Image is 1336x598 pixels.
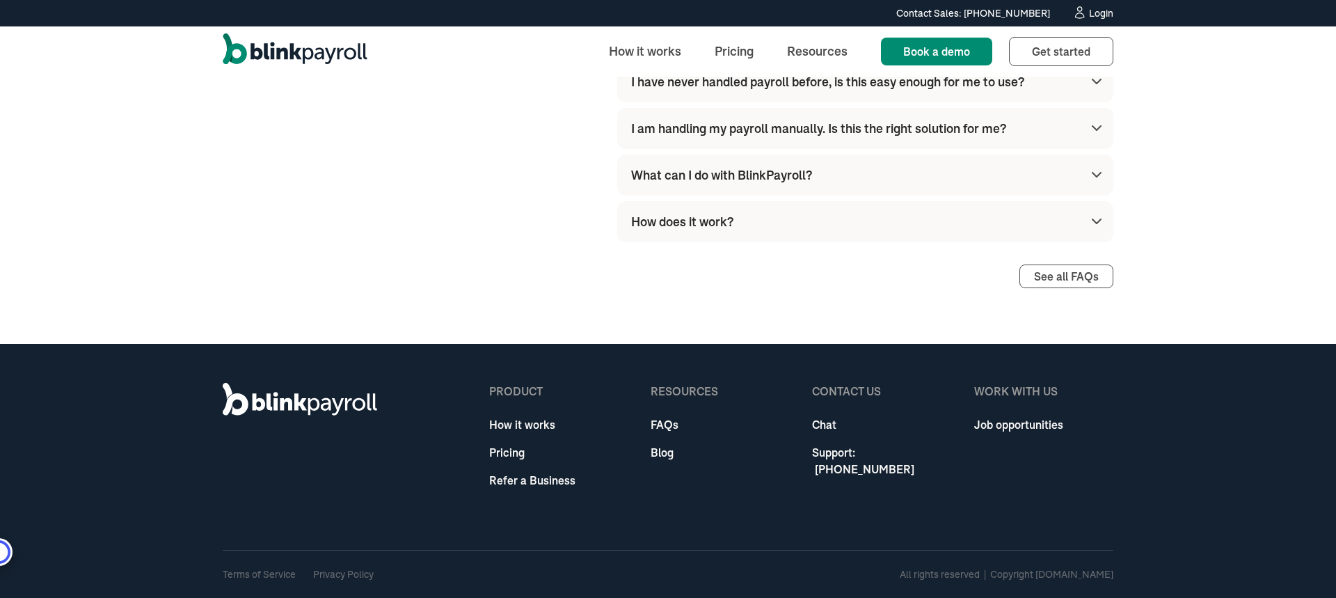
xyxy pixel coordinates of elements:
div: I am handling my payroll manually. Is this the right solution for me? [631,119,1006,138]
a: Book a demo [881,38,992,65]
a: FAQs [651,416,718,433]
div: Contact Us [812,383,951,400]
a: Terms of Service [223,568,296,581]
a: Resources [776,36,859,66]
a: How it works [598,36,692,66]
a: Chat [812,416,951,433]
div: See all FAQs [1034,271,1099,282]
a: Blog [651,444,718,461]
div: How does it work? [631,212,733,231]
a: How it works [489,416,575,433]
a: Support: [PHONE_NUMBER] [812,444,951,478]
a: Job opportunities [974,416,1063,433]
a: Pricing [489,444,575,461]
span: Get started [1032,45,1090,58]
a: Get started [1009,37,1113,66]
div: Resources [651,383,718,400]
span: Book a demo [903,45,970,58]
iframe: Chat Widget [1097,448,1336,598]
a: See all FAQs [1019,265,1113,288]
div: WORK WITH US [974,383,1063,400]
a: Privacy Policy [313,568,374,581]
div: All rights reserved | Copyright [DOMAIN_NAME] [900,567,1113,582]
a: Login [1072,6,1113,21]
div: Contact Sales: [PHONE_NUMBER] [896,6,1050,21]
a: Pricing [703,36,765,66]
div: What can I do with BlinkPayroll? [631,166,812,184]
a: Refer a Business [489,472,575,489]
div: product [489,383,575,400]
div: Widget de chat [1097,448,1336,598]
div: I have never handled payroll before, is this easy enough for me to use? [631,72,1024,91]
div: Login [1089,8,1113,18]
a: home [223,33,367,70]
